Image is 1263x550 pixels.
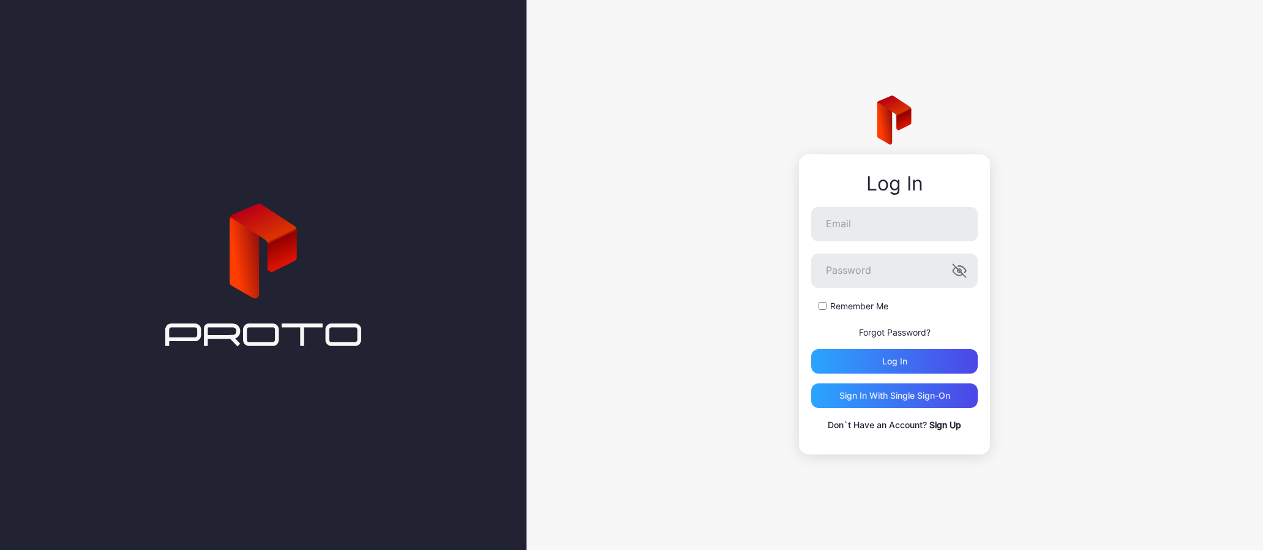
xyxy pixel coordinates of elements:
div: Log in [882,356,907,366]
input: Email [811,207,978,241]
button: Password [952,263,967,278]
a: Sign Up [929,420,961,430]
p: Don`t Have an Account? [811,418,978,432]
a: Forgot Password? [859,327,931,337]
input: Password [811,254,978,288]
div: Sign in With Single Sign-On [839,391,950,401]
div: Log In [811,173,978,195]
label: Remember Me [830,300,888,312]
button: Log in [811,349,978,374]
button: Sign in With Single Sign-On [811,383,978,408]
